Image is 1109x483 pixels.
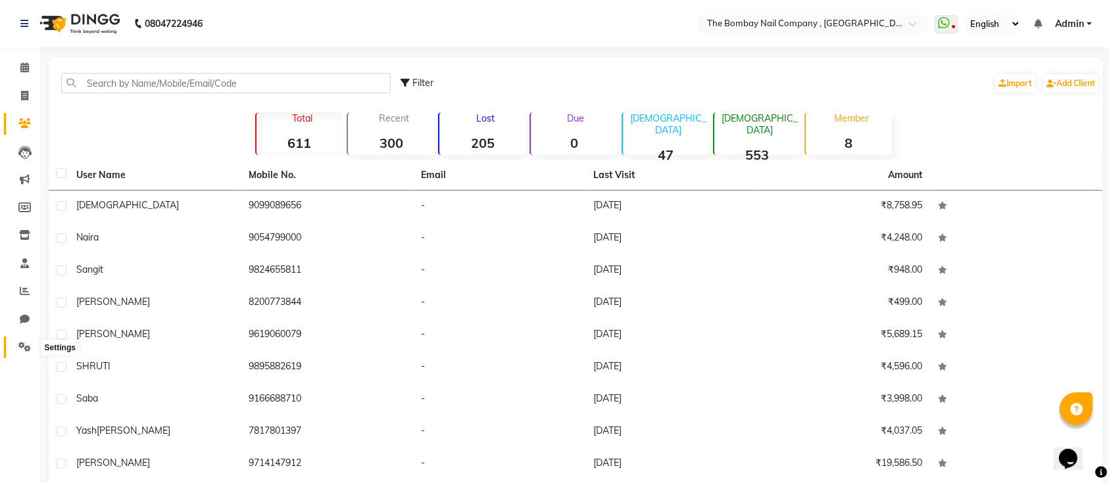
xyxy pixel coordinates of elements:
[34,5,124,42] img: logo
[995,74,1035,93] a: Import
[531,135,617,151] strong: 0
[68,160,241,191] th: User Name
[758,255,930,287] td: ₹948.00
[241,384,413,416] td: 9166688710
[413,223,585,255] td: -
[585,448,758,480] td: [DATE]
[1055,17,1084,31] span: Admin
[533,112,617,124] p: Due
[585,191,758,223] td: [DATE]
[76,425,97,436] span: yash
[241,160,413,191] th: Mobile No.
[1043,74,1098,93] a: Add Client
[758,352,930,384] td: ₹4,596.00
[413,191,585,223] td: -
[585,384,758,416] td: [DATE]
[76,360,111,372] span: SHRUTI
[241,416,413,448] td: 7817801397
[806,135,892,151] strong: 8
[758,416,930,448] td: ₹4,037.05
[241,223,413,255] td: 9054799000
[413,319,585,352] td: -
[413,416,585,448] td: -
[413,384,585,416] td: -
[623,147,709,163] strong: 47
[628,112,709,136] p: [DEMOGRAPHIC_DATA]
[413,448,585,480] td: -
[353,112,434,124] p: Recent
[145,5,203,42] b: 08047224946
[585,223,758,255] td: [DATE]
[758,287,930,319] td: ₹499.00
[348,135,434,151] strong: 300
[241,191,413,223] td: 9099089656
[257,135,343,151] strong: 611
[585,255,758,287] td: [DATE]
[439,135,526,151] strong: 205
[811,112,892,124] p: Member
[76,457,150,469] span: [PERSON_NAME]
[758,191,930,223] td: ₹8,758.95
[61,73,391,93] input: Search by Name/Mobile/Email/Code
[445,112,526,124] p: Lost
[76,296,150,308] span: [PERSON_NAME]
[413,287,585,319] td: -
[413,160,585,191] th: Email
[413,255,585,287] td: -
[241,319,413,352] td: 9619060079
[758,448,930,480] td: ₹19,586.50
[41,340,79,356] div: Settings
[880,160,930,190] th: Amount
[1054,430,1096,470] iframe: chat widget
[262,112,343,124] p: Total
[76,231,99,243] span: Naira
[241,255,413,287] td: 9824655811
[76,392,98,404] span: Saba
[585,352,758,384] td: [DATE]
[241,352,413,384] td: 9895882619
[241,448,413,480] td: 9714147912
[758,223,930,255] td: ₹4,248.00
[720,112,801,136] p: [DEMOGRAPHIC_DATA]
[714,147,801,163] strong: 553
[758,384,930,416] td: ₹3,998.00
[76,328,150,340] span: [PERSON_NAME]
[413,352,585,384] td: -
[585,287,758,319] td: [DATE]
[585,319,758,352] td: [DATE]
[758,319,930,352] td: ₹5,689.15
[76,199,179,211] span: [DEMOGRAPHIC_DATA]
[241,287,413,319] td: 8200773844
[585,160,758,191] th: Last Visit
[585,416,758,448] td: [DATE]
[97,425,170,436] span: [PERSON_NAME]
[412,77,433,89] span: Filter
[76,264,103,275] span: sangit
